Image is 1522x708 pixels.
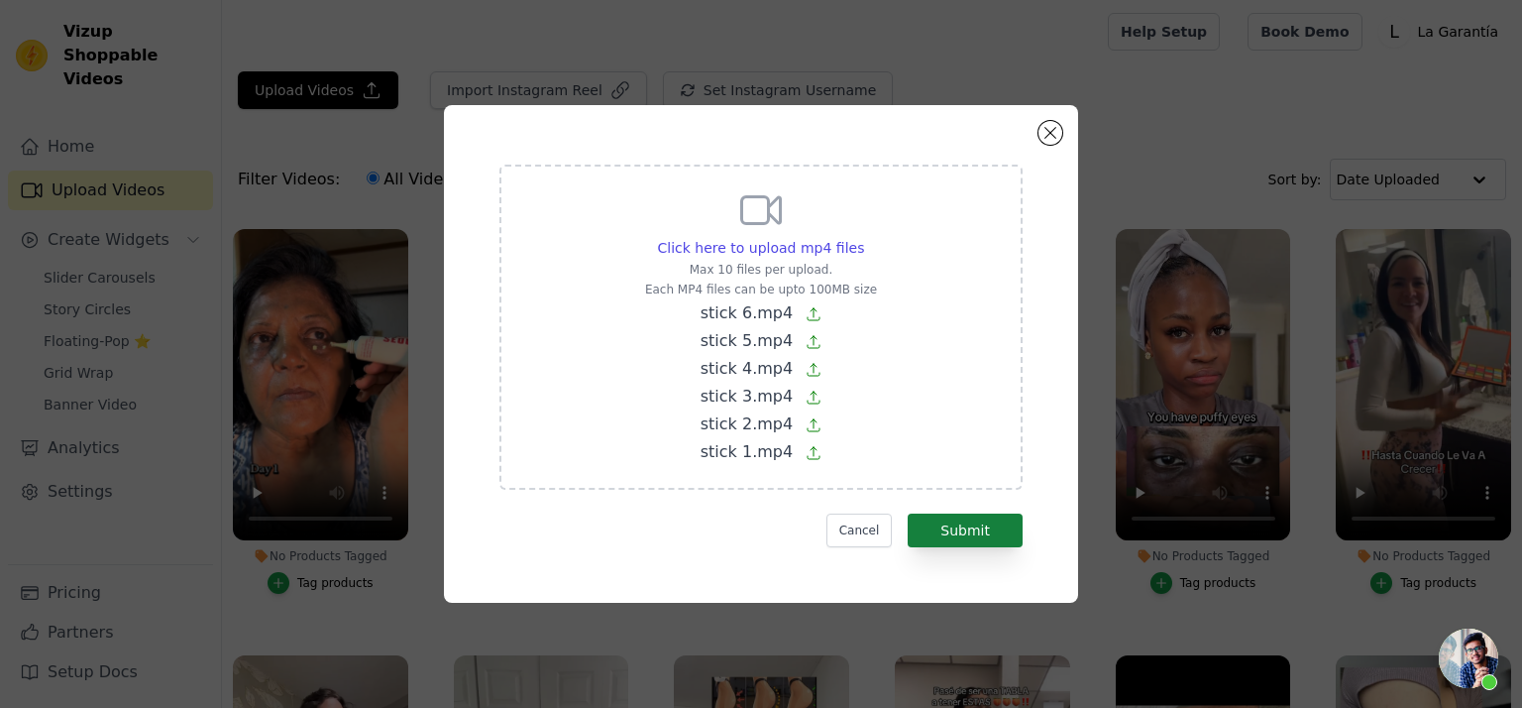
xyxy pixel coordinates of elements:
span: stick 1.mp4 [701,442,793,461]
p: Each MP4 files can be upto 100MB size [645,282,877,297]
button: Submit [908,514,1023,547]
span: Click here to upload mp4 files [658,240,865,256]
span: stick 3.mp4 [701,387,793,406]
button: Close modal [1038,121,1062,145]
div: Chat abierto [1439,629,1498,688]
span: stick 5.mp4 [701,331,793,350]
span: stick 2.mp4 [701,414,793,433]
button: Cancel [826,514,893,547]
p: Max 10 files per upload. [645,262,877,278]
span: stick 6.mp4 [701,303,793,322]
span: stick 4.mp4 [701,359,793,378]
